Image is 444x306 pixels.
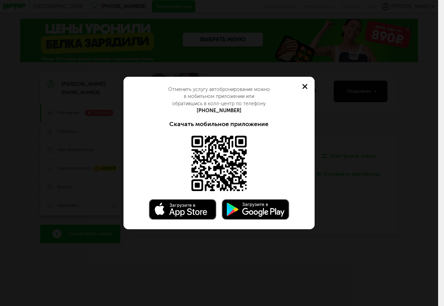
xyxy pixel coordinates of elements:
[149,199,217,220] img: Доступно в AppStore
[197,108,241,114] a: [PHONE_NUMBER]
[222,199,290,220] img: Доступно в Google Play
[190,134,248,193] img: Доступно в AppStore
[133,86,306,115] div: Отменить услугу автобронирования можно в мобильном приложении или обратившись в колл-центр по тел...
[133,121,306,128] div: Скачать мобильное приложение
